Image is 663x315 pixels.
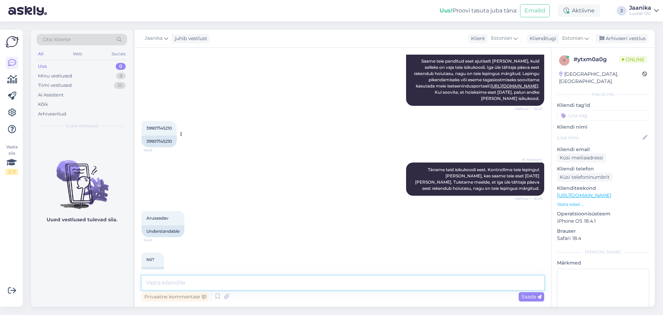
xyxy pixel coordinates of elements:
span: y [563,58,566,63]
div: 35 [114,82,126,89]
span: Tere! Saame teie panditud eset ajutiselt [PERSON_NAME], kuid selleks on vaja teie isikukoodi. Iga... [414,46,540,101]
div: juhib vestlust [172,35,207,42]
div: Understandable [142,225,184,237]
p: Kliendi nimi [557,123,649,131]
div: Web [71,49,84,58]
span: Online [619,56,647,63]
p: Märkmed [557,259,649,267]
p: Vaata edasi ... [557,201,649,207]
input: Lisa nimi [557,134,641,141]
a: [URL][DOMAIN_NAME] [557,192,611,198]
div: Kliendi info [557,91,649,98]
div: Klient [468,35,485,42]
div: Jaanika [629,5,651,11]
div: Klienditugi [527,35,556,42]
div: Kõik [38,101,48,108]
div: [PERSON_NAME] [557,249,649,255]
span: Arusaadav [146,215,169,221]
div: Privaatne kommentaar [142,292,209,302]
p: Klienditeekond [557,185,649,192]
span: Estonian [491,35,512,42]
span: Täname teid isikukoodi eest. Kontrollime teie lepingut [PERSON_NAME], kas saame teie eset [DATE] ... [415,167,540,191]
p: Operatsioonisüsteem [557,210,649,217]
span: Jaanika [145,35,163,42]
b: Uus! [440,7,453,14]
a: JaanikaLuutar OÜ [629,5,659,16]
span: Nähtud ✓ 16:49 [515,196,542,201]
div: Küsi telefoninumbrit [557,173,613,182]
div: 8 [116,73,126,80]
p: Brauser [557,228,649,235]
div: AI Assistent [38,92,64,99]
div: Arhiveeri vestlus [595,34,648,43]
div: Minu vestlused [38,73,72,80]
div: 39907145210 [142,136,177,147]
div: Arhiveeritud [38,111,66,118]
p: Kliendi telefon [557,165,649,173]
div: Socials [110,49,127,58]
a: [URL][DOMAIN_NAME] [490,83,538,89]
div: Vaata siia [6,144,18,175]
div: [GEOGRAPHIC_DATA], [GEOGRAPHIC_DATA] [559,71,642,85]
button: Emailid [520,4,550,17]
span: Nähtud ✓ 16:49 [515,106,542,111]
div: Luutar OÜ [629,11,651,16]
div: 0 [116,63,126,70]
img: Askly Logo [6,35,19,48]
img: No chats [31,148,133,210]
div: So? [142,267,164,279]
p: Kliendi tag'id [557,102,649,109]
span: Otsi kliente [43,36,70,43]
span: 16:49 [144,238,170,243]
input: Lisa tag [557,110,649,121]
p: Kliendi email [557,146,649,153]
div: Uus [38,63,47,70]
span: AI Assistent [516,157,542,162]
div: Proovi tasuta juba täna: [440,7,517,15]
p: iPhone OS 18.4.1 [557,217,649,225]
div: Küsi meiliaadressi [557,153,606,163]
span: 39907145210 [146,126,172,131]
span: 16:49 [144,148,170,153]
div: J [617,6,626,16]
div: # ytxm0a0g [574,55,619,64]
div: 2 / 3 [6,169,18,175]
div: All [37,49,45,58]
div: Tiimi vestlused [38,82,72,89]
div: Aktiivne [558,4,600,17]
span: Estonian [562,35,583,42]
span: Uued vestlused [66,123,98,129]
span: Nii? [146,257,154,262]
p: Safari 18.4 [557,235,649,242]
span: Saada [521,294,541,300]
p: Uued vestlused tulevad siia. [47,216,117,223]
